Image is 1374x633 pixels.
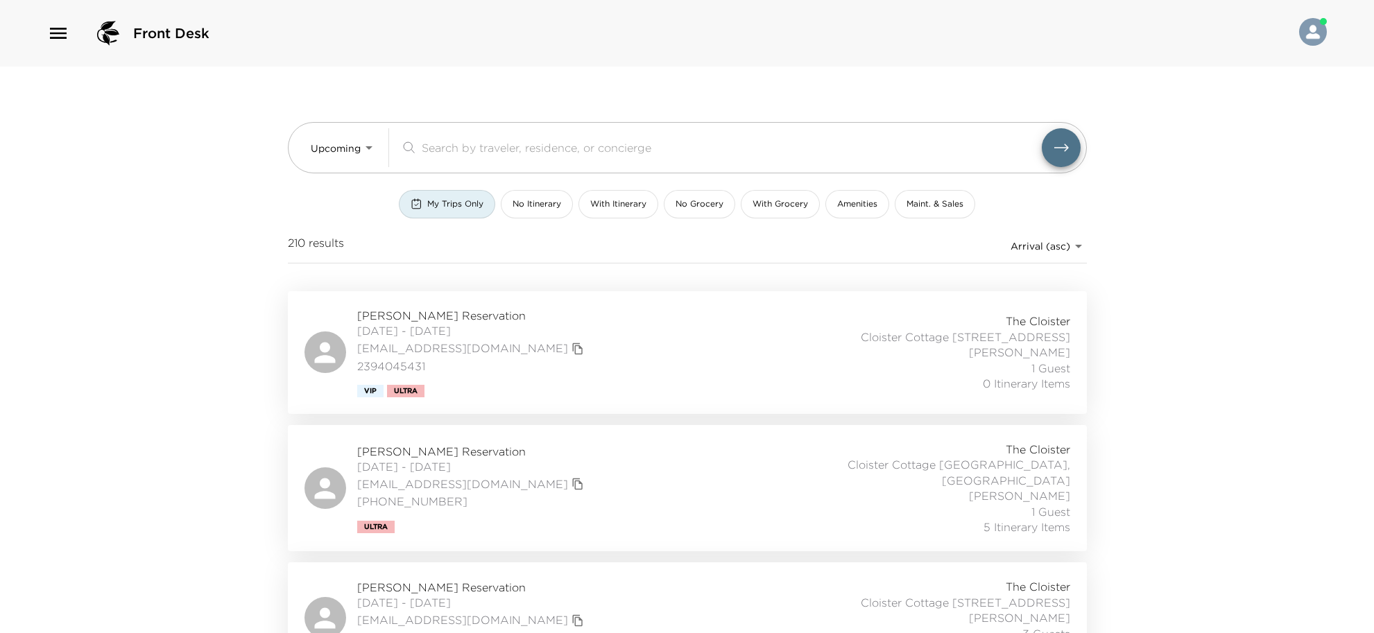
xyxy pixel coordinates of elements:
span: No Itinerary [513,198,561,210]
span: The Cloister [1006,579,1070,594]
button: No Itinerary [501,190,573,218]
span: Upcoming [311,142,361,155]
span: 2394045431 [357,358,587,374]
span: My Trips Only [427,198,483,210]
span: 5 Itinerary Items [984,519,1070,535]
button: With Itinerary [578,190,658,218]
a: [EMAIL_ADDRESS][DOMAIN_NAME] [357,612,568,627]
span: [PHONE_NUMBER] [357,494,587,509]
button: copy primary member email [568,474,587,494]
span: [DATE] - [DATE] [357,323,587,338]
button: Amenities [825,190,889,218]
span: Vip [364,387,377,395]
span: Cloister Cottage [GEOGRAPHIC_DATA], [GEOGRAPHIC_DATA] [764,457,1070,488]
a: [EMAIL_ADDRESS][DOMAIN_NAME] [357,340,568,356]
button: copy primary member email [568,339,587,358]
span: 210 results [288,235,344,257]
span: Cloister Cottage [STREET_ADDRESS] [861,595,1070,610]
span: [PERSON_NAME] [969,345,1070,360]
span: 1 Guest [1031,361,1070,376]
span: Amenities [837,198,877,210]
button: My Trips Only [399,190,495,218]
span: With Grocery [753,198,808,210]
span: Cloister Cottage [STREET_ADDRESS] [861,329,1070,345]
input: Search by traveler, residence, or concierge [422,139,1042,155]
span: Maint. & Sales [907,198,963,210]
span: [PERSON_NAME] [969,488,1070,503]
span: 1 Guest [1031,504,1070,519]
span: Ultra [364,523,388,531]
span: 0 Itinerary Items [983,376,1070,391]
span: Arrival (asc) [1011,240,1070,252]
span: [DATE] - [DATE] [357,595,587,610]
a: [EMAIL_ADDRESS][DOMAIN_NAME] [357,476,568,492]
span: [PERSON_NAME] Reservation [357,308,587,323]
a: [PERSON_NAME] Reservation[DATE] - [DATE][EMAIL_ADDRESS][DOMAIN_NAME]copy primary member email[PHO... [288,425,1087,551]
span: Front Desk [133,24,209,43]
span: The Cloister [1006,313,1070,329]
img: logo [92,17,125,50]
button: No Grocery [664,190,735,218]
span: The Cloister [1006,442,1070,457]
button: copy primary member email [568,611,587,630]
button: Maint. & Sales [895,190,975,218]
button: With Grocery [741,190,820,218]
span: [DATE] - [DATE] [357,459,587,474]
span: [PERSON_NAME] Reservation [357,580,587,595]
img: User [1299,18,1327,46]
span: [PERSON_NAME] Reservation [357,444,587,459]
span: [PERSON_NAME] [969,610,1070,625]
span: Ultra [394,387,418,395]
span: With Itinerary [590,198,646,210]
span: No Grocery [676,198,723,210]
a: [PERSON_NAME] Reservation[DATE] - [DATE][EMAIL_ADDRESS][DOMAIN_NAME]copy primary member email2394... [288,291,1087,414]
